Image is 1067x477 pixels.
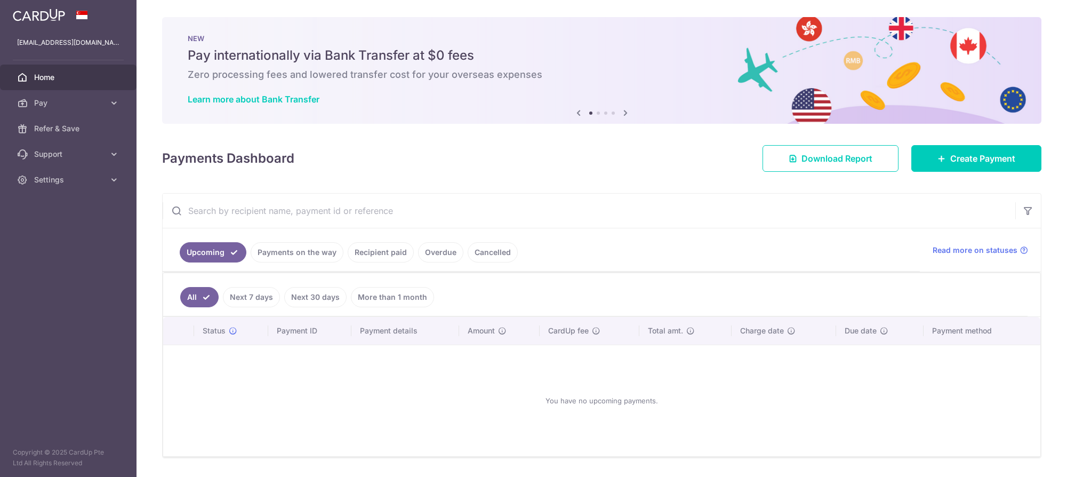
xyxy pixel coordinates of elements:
[162,149,294,168] h4: Payments Dashboard
[911,145,1041,172] a: Create Payment
[34,174,105,185] span: Settings
[13,9,65,21] img: CardUp
[999,445,1056,472] iframe: Opens a widget where you can find more information
[845,325,877,336] span: Due date
[801,152,872,165] span: Download Report
[163,194,1015,228] input: Search by recipient name, payment id or reference
[176,354,1028,448] div: You have no upcoming payments.
[203,325,226,336] span: Status
[34,72,105,83] span: Home
[468,242,518,263] a: Cancelled
[34,149,105,160] span: Support
[648,325,683,336] span: Total amt.
[468,325,495,336] span: Amount
[950,152,1015,165] span: Create Payment
[17,37,119,48] p: [EMAIL_ADDRESS][DOMAIN_NAME]
[933,245,1017,256] span: Read more on statuses
[351,317,459,345] th: Payment details
[418,242,463,263] a: Overdue
[351,287,434,307] a: More than 1 month
[924,317,1040,345] th: Payment method
[284,287,347,307] a: Next 30 days
[933,245,1028,256] a: Read more on statuses
[188,68,1016,81] h6: Zero processing fees and lowered transfer cost for your overseas expenses
[180,242,246,263] a: Upcoming
[251,242,343,263] a: Payments on the way
[763,145,898,172] a: Download Report
[188,47,1016,64] h5: Pay internationally via Bank Transfer at $0 fees
[34,98,105,108] span: Pay
[223,287,280,307] a: Next 7 days
[188,34,1016,43] p: NEW
[548,325,589,336] span: CardUp fee
[268,317,351,345] th: Payment ID
[180,287,219,307] a: All
[348,242,414,263] a: Recipient paid
[34,123,105,134] span: Refer & Save
[188,94,319,105] a: Learn more about Bank Transfer
[740,325,784,336] span: Charge date
[162,17,1041,124] img: Bank transfer banner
